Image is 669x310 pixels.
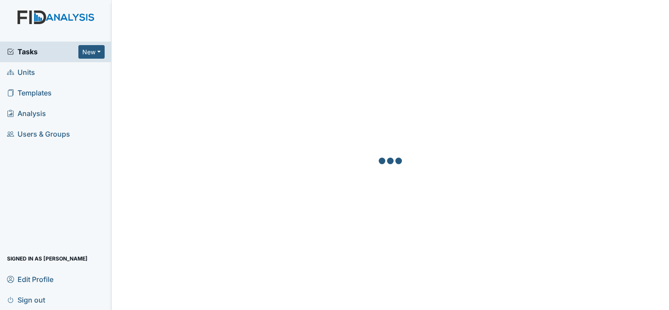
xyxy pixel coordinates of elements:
[7,272,53,286] span: Edit Profile
[78,45,105,59] button: New
[7,127,70,141] span: Users & Groups
[7,293,45,306] span: Sign out
[7,66,35,79] span: Units
[7,46,78,57] a: Tasks
[7,107,46,120] span: Analysis
[7,252,88,265] span: Signed in as [PERSON_NAME]
[7,86,52,100] span: Templates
